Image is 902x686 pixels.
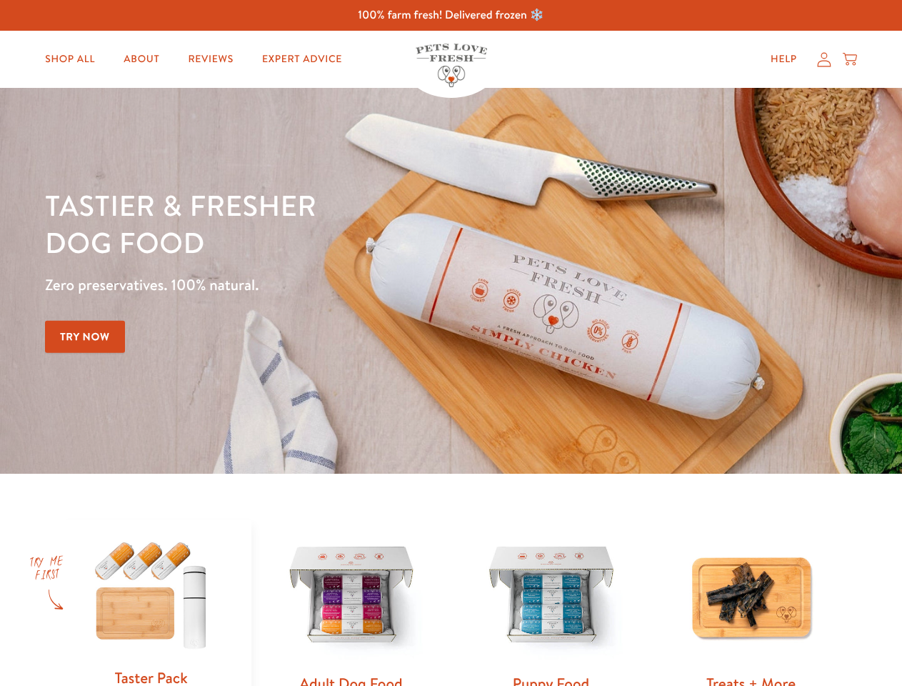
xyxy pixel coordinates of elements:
h1: Tastier & fresher dog food [45,187,586,261]
a: Shop All [34,45,106,74]
img: Pets Love Fresh [416,44,487,87]
a: Help [759,45,808,74]
a: Try Now [45,321,125,353]
p: Zero preservatives. 100% natural. [45,272,586,298]
a: Expert Advice [251,45,354,74]
a: Reviews [176,45,244,74]
a: About [112,45,171,74]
